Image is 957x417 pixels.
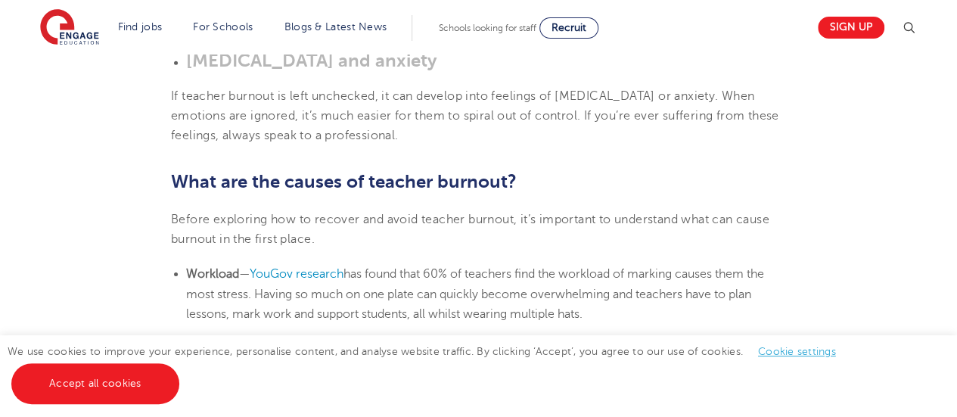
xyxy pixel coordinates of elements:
span: We use cookies to improve your experience, personalise content, and analyse website traffic. By c... [8,346,851,389]
span: Schools looking for staff [439,23,536,33]
a: Find jobs [118,21,163,33]
a: Blogs & Latest News [284,21,387,33]
a: Cookie settings [758,346,836,357]
span: Before exploring how to recover and avoid teacher burnout, it’s important to understand what can ... [171,213,769,246]
a: Recruit [539,17,598,39]
a: For Schools [193,21,253,33]
span: Recruit [552,22,586,33]
img: Engage Education [40,9,99,47]
span: — has found that 60% of teachers find the workload of marking causes them the most stress. Having... [186,267,764,321]
a: Sign up [818,17,884,39]
a: Accept all cookies [11,363,179,404]
a: YouGov research [250,267,343,281]
b: Workload [186,267,239,281]
b: What are the causes of teacher burnout? [171,171,517,192]
span: If teacher burnout is left unchecked, it can develop into feelings of [MEDICAL_DATA] or anxiety. ... [171,89,779,143]
b: [MEDICAL_DATA] and anxiety [186,50,437,71]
